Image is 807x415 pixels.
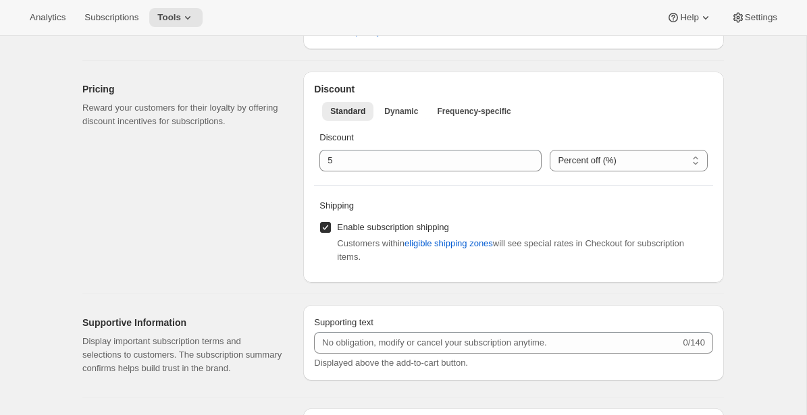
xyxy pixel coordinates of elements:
input: 10 [319,150,521,171]
span: Customers within will see special rates in Checkout for subscription items. [337,238,684,262]
h2: Discount [314,82,713,96]
span: Help [680,12,698,23]
button: eligible shipping zones [396,233,501,254]
span: eligible shipping zones [405,237,493,250]
button: Settings [723,8,785,27]
span: Enable subscription shipping [337,222,449,232]
h2: Pricing [82,82,282,96]
span: Settings [745,12,777,23]
button: Subscriptions [76,8,147,27]
span: Frequency-specific [437,106,511,117]
button: Tools [149,8,203,27]
input: No obligation, modify or cancel your subscription anytime. [314,332,680,354]
span: Standard [330,106,365,117]
h2: Supportive Information [82,316,282,329]
p: Reward your customers for their loyalty by offering discount incentives for subscriptions. [82,101,282,128]
span: Tools [157,12,181,23]
span: Subscriptions [84,12,138,23]
p: Display important subscription terms and selections to customers. The subscription summary confir... [82,335,282,375]
p: Shipping [319,199,708,213]
span: Analytics [30,12,66,23]
span: Supporting text [314,317,373,327]
button: Analytics [22,8,74,27]
span: Displayed above the add-to-cart button. [314,358,468,368]
span: Dynamic [384,106,418,117]
button: Help [658,8,720,27]
p: Discount [319,131,708,144]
